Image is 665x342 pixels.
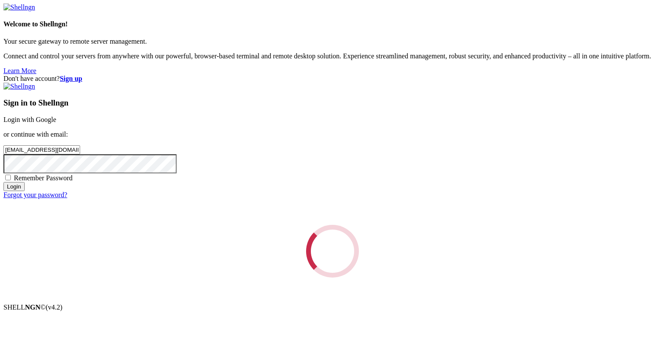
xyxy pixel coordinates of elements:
a: Forgot your password? [3,191,67,198]
a: Login with Google [3,116,56,123]
a: Sign up [60,75,82,82]
p: Connect and control your servers from anywhere with our powerful, browser-based terminal and remo... [3,52,662,60]
h4: Welcome to Shellngn! [3,20,662,28]
p: or continue with email: [3,131,662,138]
p: Your secure gateway to remote server management. [3,38,662,45]
div: Don't have account? [3,75,662,83]
img: Shellngn [3,83,35,90]
img: Shellngn [3,3,35,11]
span: Remember Password [14,174,73,182]
a: Learn More [3,67,36,74]
input: Email address [3,145,80,154]
h3: Sign in to Shellngn [3,98,662,108]
input: Login [3,182,25,191]
input: Remember Password [5,175,11,180]
span: 4.2.0 [46,304,63,311]
span: SHELL © [3,304,62,311]
div: Loading... [300,218,365,284]
b: NGN [25,304,41,311]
